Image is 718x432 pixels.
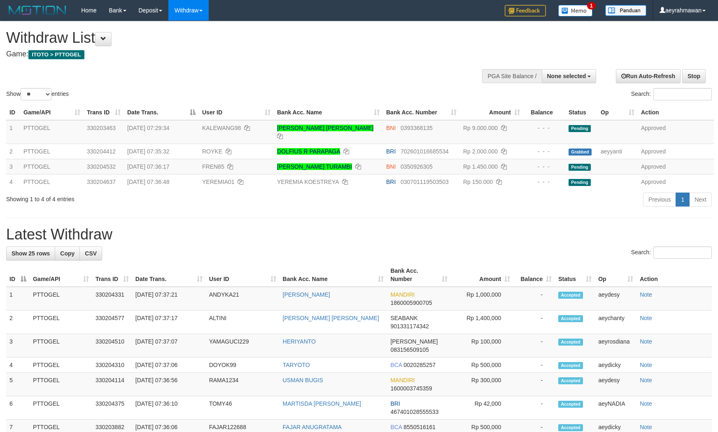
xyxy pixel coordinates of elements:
img: panduan.png [605,5,646,16]
span: Pending [569,164,591,171]
span: 330204532 [87,163,116,170]
td: Approved [638,144,714,159]
span: Copy 0393368135 to clipboard [401,125,433,131]
td: 2 [6,311,30,334]
span: Grabbed [569,149,592,156]
span: Accepted [558,339,583,346]
td: - [513,358,555,373]
span: Rp 150.000 [463,179,493,185]
span: BCA [390,424,402,430]
span: Copy 901331174342 to clipboard [390,323,429,330]
td: Approved [638,159,714,174]
td: aeydicky [595,358,636,373]
span: Rp 9.000.000 [463,125,498,131]
label: Search: [631,246,712,259]
td: PTTOGEL [30,373,92,396]
div: PGA Site Balance / [482,69,541,83]
span: Copy 1860005900705 to clipboard [390,300,432,306]
td: Rp 100,000 [451,334,513,358]
td: Rp 42,000 [451,396,513,420]
a: Note [640,362,652,368]
th: ID: activate to sort column descending [6,263,30,287]
img: Button%20Memo.svg [558,5,593,16]
th: Action [636,263,712,287]
td: [DATE] 07:36:56 [132,373,206,396]
td: - [513,334,555,358]
th: Balance: activate to sort column ascending [513,263,555,287]
input: Search: [653,88,712,100]
span: Accepted [558,424,583,431]
a: Next [689,193,712,207]
span: Pending [569,179,591,186]
td: aeyNADIA [595,396,636,420]
th: User ID: activate to sort column ascending [206,263,280,287]
span: YEREMIA01 [202,179,235,185]
td: 1 [6,120,20,144]
td: Rp 1,000,000 [451,287,513,311]
span: Show 25 rows [12,250,50,257]
th: Amount: activate to sort column ascending [451,263,513,287]
span: BNI [386,163,396,170]
td: Rp 300,000 [451,373,513,396]
td: 6 [6,396,30,420]
a: Previous [643,193,676,207]
td: - [513,396,555,420]
img: MOTION_logo.png [6,4,69,16]
span: Pending [569,125,591,132]
td: PTTOGEL [20,159,84,174]
span: Copy 8550516161 to clipboard [403,424,436,430]
span: BNI [386,125,396,131]
th: Balance [523,105,565,120]
td: ANDYKA21 [206,287,280,311]
a: HERIYANTO [283,338,316,345]
td: 5 [6,373,30,396]
img: Feedback.jpg [505,5,546,16]
td: aeyrosdiana [595,334,636,358]
h1: Latest Withdraw [6,226,712,243]
a: [PERSON_NAME] [283,291,330,298]
td: [DATE] 07:37:07 [132,334,206,358]
th: Bank Acc. Number: activate to sort column ascending [383,105,460,120]
button: None selected [542,69,597,83]
th: Status [565,105,597,120]
a: YEREMIA KOESTREYA [277,179,339,185]
td: [DATE] 07:37:06 [132,358,206,373]
a: TARYOTO [283,362,310,368]
span: SEABANK [390,315,417,321]
a: Note [640,377,652,383]
td: Rp 1,400,000 [451,311,513,334]
span: ROYKE [202,148,222,155]
div: - - - [527,147,562,156]
span: 330204637 [87,179,116,185]
select: Showentries [21,88,51,100]
span: BCA [390,362,402,368]
span: None selected [547,73,586,79]
td: 330204510 [92,334,132,358]
a: USMAN BUGIS [283,377,323,383]
td: aeychanty [595,311,636,334]
span: Accepted [558,377,583,384]
td: aeydesy [595,287,636,311]
span: Accepted [558,401,583,408]
div: - - - [527,124,562,132]
td: PTTOGEL [20,144,84,159]
td: Approved [638,174,714,189]
span: FREN85 [202,163,224,170]
a: [PERSON_NAME] TURAMBI [277,163,352,170]
span: MANDIRI [390,377,415,383]
a: Note [640,291,652,298]
a: CSV [79,246,102,260]
td: PTTOGEL [20,174,84,189]
a: MARTISDA [PERSON_NAME] [283,400,361,407]
span: KALEWANG98 [202,125,241,131]
a: Note [640,400,652,407]
span: 330203463 [87,125,116,131]
td: 330204114 [92,373,132,396]
th: Op: activate to sort column ascending [595,263,636,287]
td: [DATE] 07:37:21 [132,287,206,311]
td: TOMY46 [206,396,280,420]
td: ALTINI [206,311,280,334]
th: Status: activate to sort column ascending [555,263,595,287]
span: Copy 1600003745359 to clipboard [390,385,432,392]
td: YAMAGUCI229 [206,334,280,358]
